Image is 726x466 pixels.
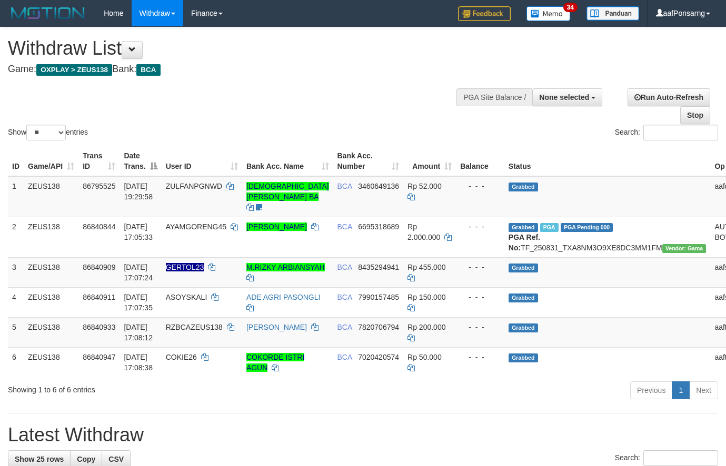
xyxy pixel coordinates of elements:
td: ZEUS138 [24,176,78,217]
th: Amount: activate to sort column ascending [403,146,456,176]
span: CSV [108,455,124,463]
td: 3 [8,257,24,287]
h4: Game: Bank: [8,64,473,75]
a: COKORDE ISTRI AGUN [246,353,304,372]
span: OXPLAY > ZEUS138 [36,64,112,76]
label: Search: [615,125,718,140]
span: BCA [337,323,352,331]
span: [DATE] 17:07:35 [124,293,153,312]
span: Show 25 rows [15,455,64,463]
img: MOTION_logo.png [8,5,88,21]
span: BCA [337,222,352,231]
span: Copy [77,455,95,463]
input: Search: [643,125,718,140]
td: 5 [8,317,24,347]
input: Search: [643,450,718,466]
span: Marked by aafnoeunsreypich [540,223,559,232]
img: panduan.png [586,6,639,21]
div: - - - [460,262,500,272]
div: PGA Site Balance / [456,88,532,106]
span: 34 [563,3,578,12]
span: Rp 2.000.000 [407,222,440,241]
span: ZULFANPGNWD [166,182,222,190]
span: BCA [337,293,352,301]
span: 86840844 [83,222,115,231]
img: Feedback.jpg [458,6,511,21]
td: ZEUS138 [24,347,78,377]
button: None selected [532,88,602,106]
span: 86840933 [83,323,115,331]
span: [DATE] 17:08:38 [124,353,153,372]
select: Showentries [26,125,66,140]
span: COKIE26 [166,353,197,361]
span: None selected [539,93,589,102]
span: Vendor URL: https://trx31.1velocity.biz [662,244,707,253]
div: - - - [460,322,500,332]
span: Copy 7990157485 to clipboard [358,293,399,301]
div: Showing 1 to 6 of 6 entries [8,380,295,395]
td: ZEUS138 [24,257,78,287]
span: 86795525 [83,182,115,190]
a: Previous [630,381,672,399]
span: Nama rekening ada tanda titik/strip, harap diedit [166,263,204,271]
a: 1 [672,381,690,399]
span: Grabbed [509,353,538,362]
span: Copy 7020420574 to clipboard [358,353,399,361]
span: Copy 8435294941 to clipboard [358,263,399,271]
span: BCA [136,64,160,76]
td: TF_250831_TXA8NM3O9XE8DC3MM1FM [504,217,711,257]
span: Grabbed [509,183,538,191]
th: Bank Acc. Name: activate to sort column ascending [242,146,333,176]
span: BCA [337,353,352,361]
span: Copy 7820706794 to clipboard [358,323,399,331]
span: Rp 200.000 [407,323,445,331]
a: Next [689,381,718,399]
span: Copy 6695318689 to clipboard [358,222,399,231]
div: - - - [460,352,500,362]
td: ZEUS138 [24,217,78,257]
span: Grabbed [509,223,538,232]
a: [PERSON_NAME] [246,222,307,231]
td: 4 [8,287,24,317]
span: 86840947 [83,353,115,361]
a: Run Auto-Refresh [628,88,710,106]
span: Rp 52.000 [407,182,442,190]
img: Button%20Memo.svg [526,6,571,21]
span: [DATE] 17:05:33 [124,222,153,241]
label: Search: [615,450,718,466]
span: Grabbed [509,323,538,332]
th: ID [8,146,24,176]
td: ZEUS138 [24,317,78,347]
td: ZEUS138 [24,287,78,317]
a: ADE AGRI PASONGLI [246,293,321,301]
div: - - - [460,221,500,232]
h1: Withdraw List [8,38,473,59]
a: Stop [680,106,710,124]
span: Rp 50.000 [407,353,442,361]
span: RZBCAZEUS138 [166,323,223,331]
span: ASOYSKALI [166,293,207,301]
th: Game/API: activate to sort column ascending [24,146,78,176]
div: - - - [460,181,500,191]
label: Show entries [8,125,88,140]
span: AYAMGORENG45 [166,222,226,231]
td: 2 [8,217,24,257]
span: BCA [337,263,352,271]
span: PGA Pending [561,223,613,232]
th: Trans ID: activate to sort column ascending [78,146,120,176]
th: User ID: activate to sort column ascending [162,146,242,176]
span: Grabbed [509,293,538,302]
span: [DATE] 17:08:12 [124,323,153,342]
a: [DEMOGRAPHIC_DATA][PERSON_NAME] BA [246,182,329,201]
span: Rp 150.000 [407,293,445,301]
span: [DATE] 19:29:58 [124,182,153,201]
span: Grabbed [509,264,538,272]
div: - - - [460,292,500,302]
span: [DATE] 17:07:24 [124,263,153,282]
span: Copy 3460649136 to clipboard [358,182,399,190]
a: [PERSON_NAME] [246,323,307,331]
span: Rp 455.000 [407,263,445,271]
th: Date Trans.: activate to sort column descending [120,146,161,176]
th: Status [504,146,711,176]
span: BCA [337,182,352,190]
